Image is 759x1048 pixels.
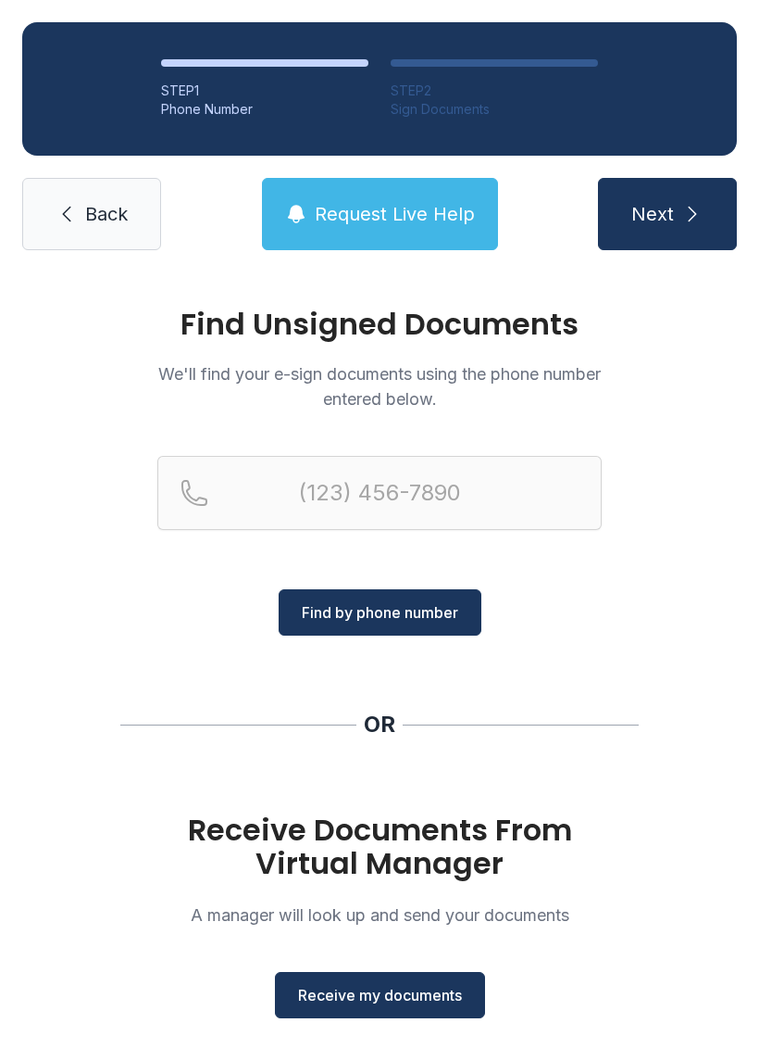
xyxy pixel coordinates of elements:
[364,710,395,739] div: OR
[157,903,602,928] p: A manager will look up and send your documents
[161,100,368,119] div: Phone Number
[85,201,128,227] span: Back
[631,201,674,227] span: Next
[391,100,598,119] div: Sign Documents
[157,309,602,339] h1: Find Unsigned Documents
[298,984,462,1006] span: Receive my documents
[315,201,475,227] span: Request Live Help
[391,82,598,100] div: STEP 2
[157,456,602,530] input: Reservation phone number
[157,361,602,411] p: We'll find your e-sign documents using the phone number entered below.
[302,601,458,624] span: Find by phone number
[157,814,602,880] h1: Receive Documents From Virtual Manager
[161,82,368,100] div: STEP 1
